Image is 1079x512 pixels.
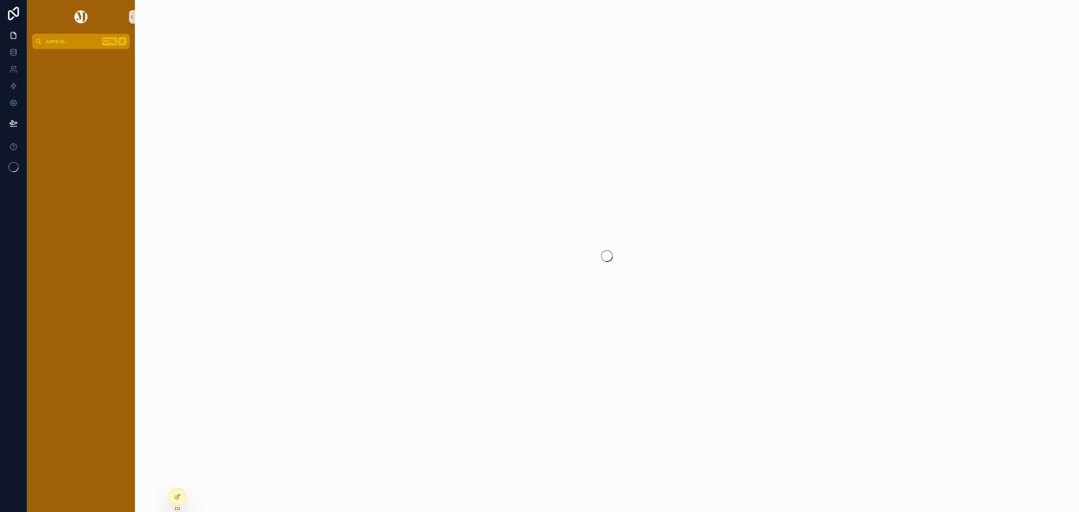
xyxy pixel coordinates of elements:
[45,38,99,45] span: Jump to...
[119,38,126,45] span: K
[73,10,89,24] img: App logo
[102,37,117,46] span: Ctrl
[32,34,130,49] button: Jump to...CtrlK
[27,49,135,64] div: scrollable content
